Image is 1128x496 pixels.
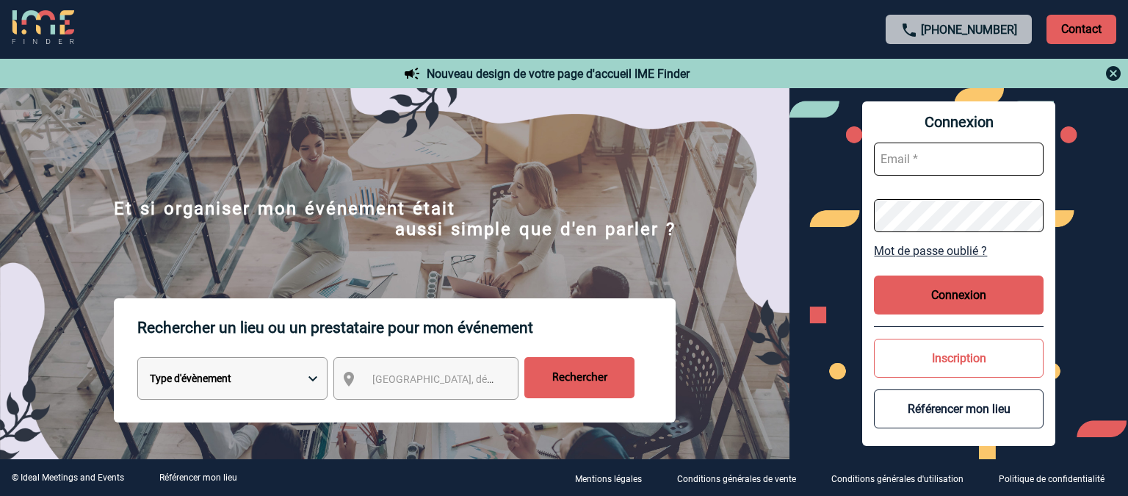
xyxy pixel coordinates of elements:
[524,357,634,398] input: Rechercher
[874,339,1043,378] button: Inscription
[874,276,1043,315] button: Connexion
[575,474,642,484] p: Mentions légales
[874,113,1043,131] span: Connexion
[159,472,237,483] a: Référencer mon lieu
[137,298,676,357] p: Rechercher un lieu ou un prestataire pour mon événement
[987,471,1128,485] a: Politique de confidentialité
[874,389,1043,428] button: Référencer mon lieu
[1046,15,1116,44] p: Contact
[372,373,576,385] span: [GEOGRAPHIC_DATA], département, région...
[831,474,963,484] p: Conditions générales d'utilisation
[900,21,918,39] img: call-24-px.png
[665,471,820,485] a: Conditions générales de vente
[874,143,1043,176] input: Email *
[921,23,1017,37] a: [PHONE_NUMBER]
[820,471,987,485] a: Conditions générales d'utilisation
[563,471,665,485] a: Mentions légales
[677,474,796,484] p: Conditions générales de vente
[12,472,124,483] div: © Ideal Meetings and Events
[999,474,1104,484] p: Politique de confidentialité
[874,244,1043,258] a: Mot de passe oublié ?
